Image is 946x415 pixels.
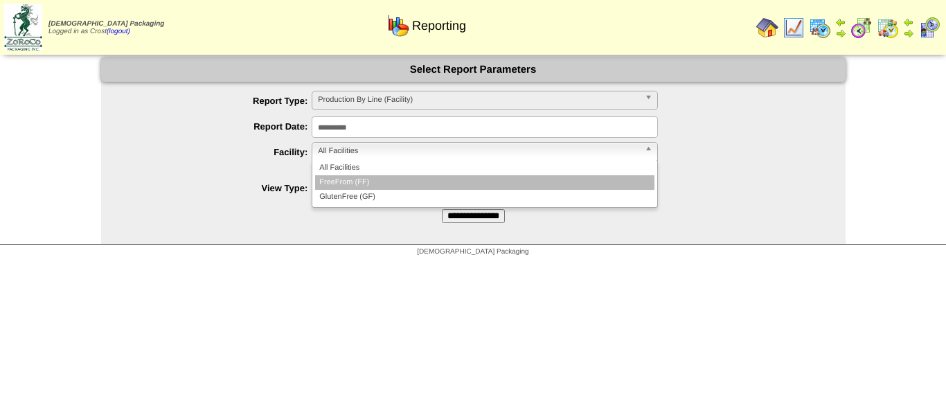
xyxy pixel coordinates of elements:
[412,19,466,33] span: Reporting
[318,91,639,108] span: Production By Line (Facility)
[903,28,914,39] img: arrowright.gif
[107,28,130,35] a: (logout)
[101,58,846,82] div: Select Report Parameters
[4,4,42,51] img: zoroco-logo-small.webp
[129,183,312,193] label: View Type:
[315,161,654,175] li: All Facilities
[835,28,846,39] img: arrowright.gif
[877,17,899,39] img: calendarinout.gif
[129,147,312,157] label: Facility:
[417,248,528,256] span: [DEMOGRAPHIC_DATA] Packaging
[129,96,312,106] label: Report Type:
[318,143,639,159] span: All Facilities
[903,17,914,28] img: arrowleft.gif
[850,17,873,39] img: calendarblend.gif
[387,15,409,37] img: graph.gif
[756,17,778,39] img: home.gif
[129,121,312,132] label: Report Date:
[835,17,846,28] img: arrowleft.gif
[48,20,164,28] span: [DEMOGRAPHIC_DATA] Packaging
[918,17,940,39] img: calendarcustomer.gif
[48,20,164,35] span: Logged in as Crost
[315,175,654,190] li: FreeFrom (FF)
[315,190,654,204] li: GlutenFree (GF)
[809,17,831,39] img: calendarprod.gif
[783,17,805,39] img: line_graph.gif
